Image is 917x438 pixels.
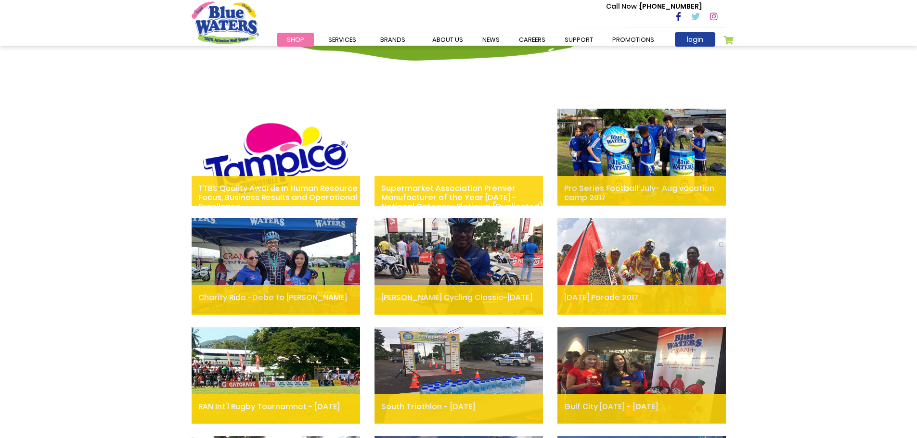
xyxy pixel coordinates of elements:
[192,109,360,205] img: TTBS Quality Awards in Human Resource Focus, Business Results and Operational Excellence
[375,218,543,314] img: Phillips Cycling Classic-Republic Day
[675,32,715,47] a: login
[603,33,664,47] a: Promotions
[557,394,726,411] a: Gulf City [DATE] - [DATE]
[375,394,543,411] a: South Triathlon - [DATE]
[555,33,603,47] a: support
[473,33,509,47] a: News
[606,1,702,12] p: [PHONE_NUMBER]
[192,176,360,212] a: TTBS Quality Awards in Human Resource Focus, Business Results and Operational Excellence
[380,35,405,44] span: Brands
[287,35,304,44] span: Shop
[557,218,726,314] img: Emancipation Day Parade 2017
[192,327,360,423] img: RAN Int'l Rugby Tournamnet - Nov 2nd, 2016
[192,1,259,44] a: store logo
[328,35,356,44] span: Services
[192,285,360,302] a: Charity Ride -Debe to [PERSON_NAME]
[192,218,360,314] img: Charity Ride -Debe to Diego Martin
[557,176,726,202] a: Pro Series Football July- Aug vacation camp 2017
[375,327,543,423] img: South Triathlon - Nov 1st, 2016
[606,1,640,11] span: Call Now :
[423,33,473,47] a: about us
[557,109,726,205] img: Pro Series Football July- Aug vacation camp 2017
[192,394,360,411] a: RAN Int'l Rugby Tournamnet - [DATE]
[375,285,543,302] a: [PERSON_NAME] Cycling Classic-[DATE]
[557,285,726,302] a: [DATE] Parade 2017
[375,176,543,212] a: Supermarket Association Premier Manufacturer of the Year [DATE] - National Category Platinum (Dup...
[509,33,555,47] a: careers
[557,327,726,423] img: Gulf City Halloween - Oct 30th, 2016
